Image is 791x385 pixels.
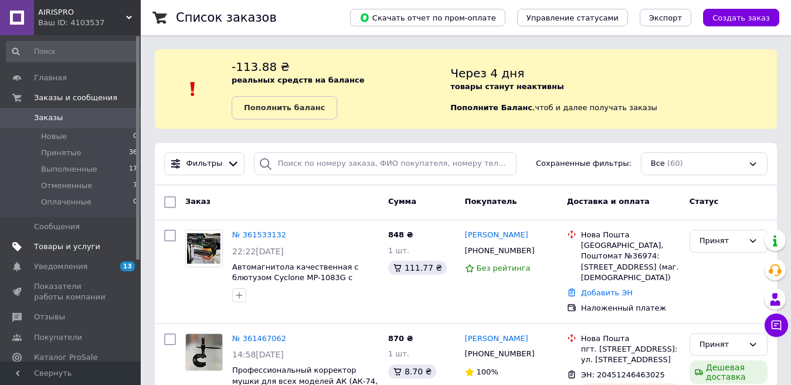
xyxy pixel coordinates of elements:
[34,73,67,83] span: Главная
[450,59,777,120] div: , чтоб и далее получать заказы
[388,197,416,206] span: Сумма
[34,113,63,123] span: Заказы
[463,243,537,258] div: [PHONE_NUMBER]
[388,261,447,275] div: 111.77 ₴
[712,13,770,22] span: Создать заказ
[120,261,135,271] span: 13
[133,180,137,191] span: 7
[133,197,137,207] span: 0
[700,235,744,247] div: Принят
[34,332,82,343] span: Покупатели
[450,103,532,112] b: Пополните Баланс
[232,247,284,256] span: 22:22[DATE]
[34,281,108,302] span: Показатели работы компании
[703,9,779,26] button: Создать заказ
[232,76,365,84] b: реальных средств на балансе
[186,158,223,169] span: Фильтры
[185,230,223,267] a: Фото товару
[34,93,117,103] span: Заказы и сообщения
[690,360,768,384] div: Дешевая доставка
[38,18,141,28] div: Ваш ID: 4103537
[477,367,498,376] span: 100%
[465,333,528,345] a: [PERSON_NAME]
[581,344,680,365] div: пгт. [STREET_ADDRESS]: ул. [STREET_ADDRESS]
[651,158,665,169] span: Все
[649,13,682,22] span: Экспорт
[41,148,82,158] span: Принятые
[765,314,788,337] button: Чат с покупателем
[232,60,290,74] span: -113.88 ₴
[34,241,100,252] span: Товары и услуги
[41,180,92,191] span: Отмененные
[690,197,719,206] span: Статус
[581,288,633,297] a: Добавить ЭН
[527,13,619,22] span: Управление статусами
[232,334,286,343] a: № 361467062
[34,352,97,363] span: Каталог ProSale
[388,364,436,379] div: 8.70 ₴
[581,230,680,240] div: Нова Пошта
[176,11,277,25] h1: Список заказов
[465,230,528,241] a: [PERSON_NAME]
[477,264,531,272] span: Без рейтинга
[34,222,80,232] span: Сообщения
[450,82,564,91] b: товары станут неактивны
[388,246,409,255] span: 1 шт.
[640,9,691,26] button: Экспорт
[6,41,138,62] input: Поиск
[186,334,222,370] img: Фото товару
[667,159,683,168] span: (60)
[34,312,65,322] span: Отзывы
[185,197,211,206] span: Заказ
[463,346,537,362] div: [PHONE_NUMBER]
[38,7,126,18] span: AIRISPRO
[691,13,779,22] a: Создать заказ
[232,96,337,120] a: Пополнить баланс
[129,164,137,175] span: 17
[350,9,505,26] button: Скачать отчет по пром-оплате
[581,370,665,379] span: ЭН: 20451246463025
[41,164,97,175] span: Выполненные
[581,240,680,283] div: [GEOGRAPHIC_DATA], Поштомат №36974: [STREET_ADDRESS] (маг. [DEMOGRAPHIC_DATA])
[232,263,359,304] a: Автомагнитола качественная с блютузом Cyclone MP-1083G c bluetooth usb aux зеленая подсветка кноп...
[450,66,524,80] span: Через 4 дня
[700,339,744,351] div: Принят
[244,103,325,112] b: Пополнить баланс
[232,230,286,239] a: № 361533132
[388,334,413,343] span: 870 ₴
[536,158,632,169] span: Сохраненные фильтры:
[186,233,222,264] img: Фото товару
[129,148,137,158] span: 36
[517,9,628,26] button: Управление статусами
[133,131,137,142] span: 0
[41,197,91,207] span: Оплаченные
[581,303,680,314] div: Наложенный платеж
[388,230,413,239] span: 848 ₴
[232,350,284,359] span: 14:58[DATE]
[184,80,202,98] img: :exclamation:
[254,152,517,175] input: Поиск по номеру заказа, ФИО покупателя, номеру телефона, Email, номеру накладной
[41,131,67,142] span: Новые
[465,197,517,206] span: Покупатель
[581,333,680,344] div: Нова Пошта
[185,333,223,371] a: Фото товару
[34,261,87,272] span: Уведомления
[388,349,409,358] span: 1 шт.
[567,197,650,206] span: Доставка и оплата
[359,12,496,23] span: Скачать отчет по пром-оплате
